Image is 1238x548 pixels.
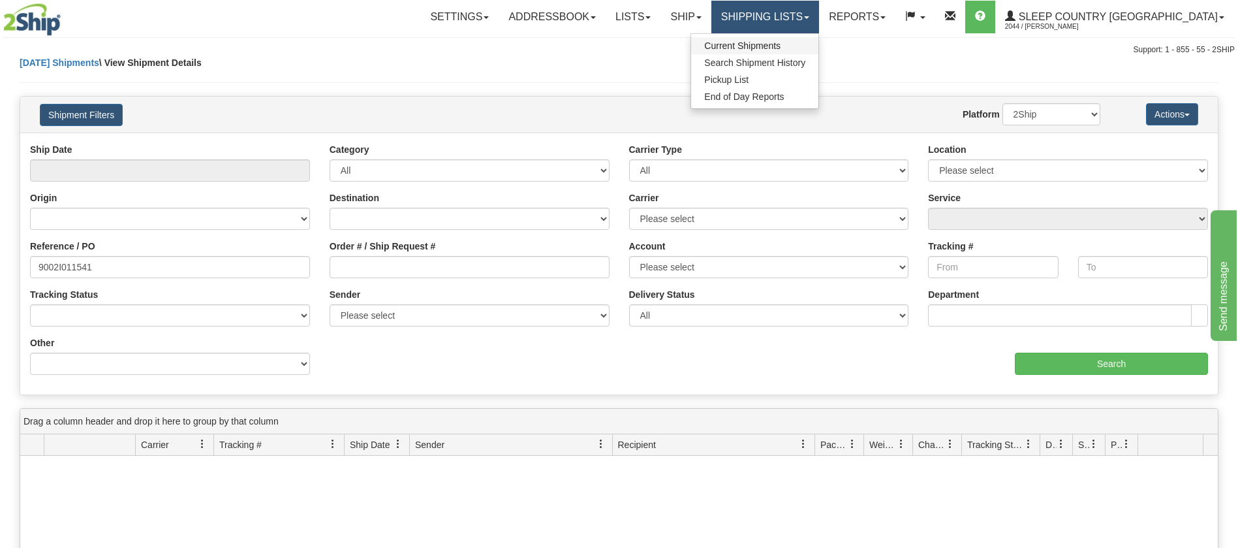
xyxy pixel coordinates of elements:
[1050,433,1072,455] a: Delivery Status filter column settings
[928,240,973,253] label: Tracking #
[606,1,660,33] a: Lists
[40,104,123,126] button: Shipment Filters
[704,91,784,102] span: End of Day Reports
[928,256,1058,278] input: From
[420,1,499,33] a: Settings
[322,433,344,455] a: Tracking # filter column settings
[618,438,656,451] span: Recipient
[1115,433,1137,455] a: Pickup Status filter column settings
[1005,20,1103,33] span: 2044 / [PERSON_NAME]
[1146,103,1198,125] button: Actions
[20,409,1218,434] div: grid grouping header
[1017,433,1040,455] a: Tracking Status filter column settings
[330,240,436,253] label: Order # / Ship Request #
[3,44,1235,56] div: Support: 1 - 855 - 55 - 2SHIP
[1083,433,1105,455] a: Shipment Issues filter column settings
[1111,438,1122,451] span: Pickup Status
[660,1,711,33] a: Ship
[928,191,961,204] label: Service
[1078,256,1208,278] input: To
[629,240,666,253] label: Account
[1015,353,1208,375] input: Search
[995,1,1234,33] a: Sleep Country [GEOGRAPHIC_DATA] 2044 / [PERSON_NAME]
[3,3,61,36] img: logo2044.jpg
[30,336,54,349] label: Other
[819,1,895,33] a: Reports
[191,433,213,455] a: Carrier filter column settings
[928,143,966,156] label: Location
[928,288,979,301] label: Department
[918,438,946,451] span: Charge
[939,433,961,455] a: Charge filter column settings
[629,191,659,204] label: Carrier
[590,433,612,455] a: Sender filter column settings
[1208,207,1237,340] iframe: chat widget
[330,191,379,204] label: Destination
[841,433,863,455] a: Packages filter column settings
[711,1,819,33] a: Shipping lists
[20,57,99,68] a: [DATE] Shipments
[629,288,695,301] label: Delivery Status
[141,438,169,451] span: Carrier
[691,37,818,54] a: Current Shipments
[30,143,72,156] label: Ship Date
[330,143,369,156] label: Category
[963,108,1000,121] label: Platform
[30,240,95,253] label: Reference / PO
[704,40,781,51] span: Current Shipments
[691,88,818,105] a: End of Day Reports
[350,438,390,451] span: Ship Date
[499,1,606,33] a: Addressbook
[691,71,818,88] a: Pickup List
[330,288,360,301] label: Sender
[1045,438,1057,451] span: Delivery Status
[10,8,121,24] div: Send message
[219,438,262,451] span: Tracking #
[1078,438,1089,451] span: Shipment Issues
[967,438,1024,451] span: Tracking Status
[30,191,57,204] label: Origin
[820,438,848,451] span: Packages
[890,433,912,455] a: Weight filter column settings
[629,143,682,156] label: Carrier Type
[387,433,409,455] a: Ship Date filter column settings
[869,438,897,451] span: Weight
[1015,11,1218,22] span: Sleep Country [GEOGRAPHIC_DATA]
[792,433,814,455] a: Recipient filter column settings
[99,57,202,68] span: \ View Shipment Details
[30,288,98,301] label: Tracking Status
[704,74,749,85] span: Pickup List
[691,54,818,71] a: Search Shipment History
[704,57,805,68] span: Search Shipment History
[415,438,444,451] span: Sender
